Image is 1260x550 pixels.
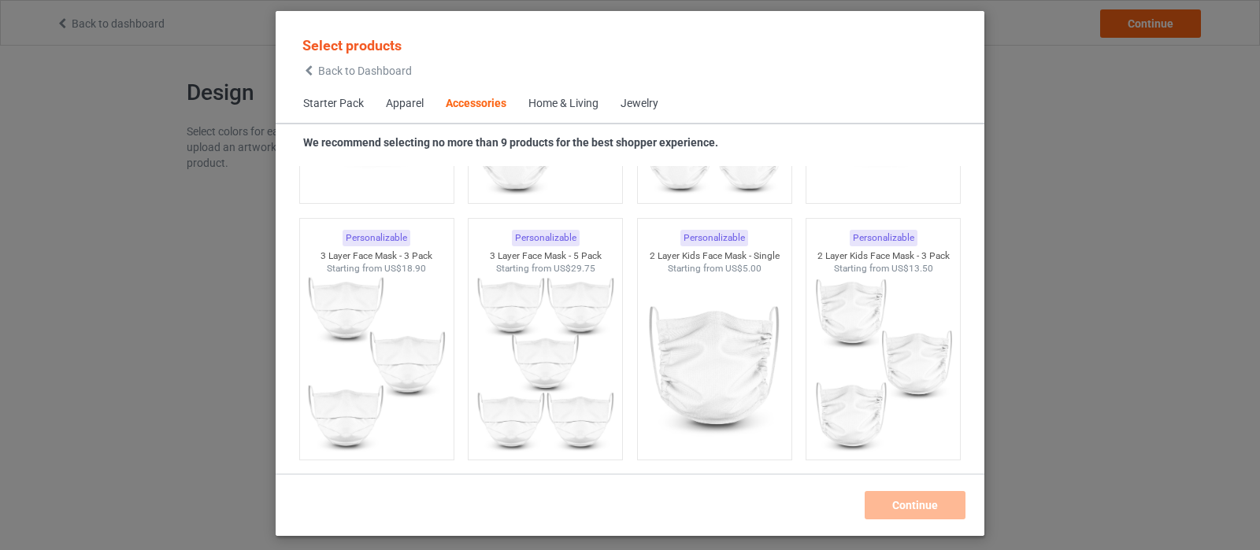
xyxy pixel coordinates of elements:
[638,249,791,263] div: 2 Layer Kids Face Mask - Single
[638,262,791,275] div: Starting from
[891,263,933,274] span: US$13.50
[806,262,960,275] div: Starting from
[475,275,616,452] img: regular.jpg
[850,230,917,246] div: Personalizable
[300,262,454,275] div: Starting from
[306,275,447,452] img: regular.jpg
[806,249,960,263] div: 2 Layer Kids Face Mask - 3 Pack
[528,96,598,112] div: Home & Living
[318,65,412,77] span: Back to Dashboard
[554,263,595,274] span: US$29.75
[621,96,658,112] div: Jewelry
[292,85,375,123] span: Starter Pack
[469,262,622,275] div: Starting from
[644,275,785,452] img: regular.jpg
[725,263,762,274] span: US$5.00
[300,249,454,263] div: 3 Layer Face Mask - 3 Pack
[343,230,410,246] div: Personalizable
[384,263,426,274] span: US$18.90
[680,230,748,246] div: Personalizable
[512,230,580,246] div: Personalizable
[446,96,506,112] div: Accessories
[302,37,402,54] span: Select products
[303,136,718,149] strong: We recommend selecting no more than 9 products for the best shopper experience.
[386,96,424,112] div: Apparel
[469,249,622,263] div: 3 Layer Face Mask - 5 Pack
[813,275,954,452] img: regular.jpg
